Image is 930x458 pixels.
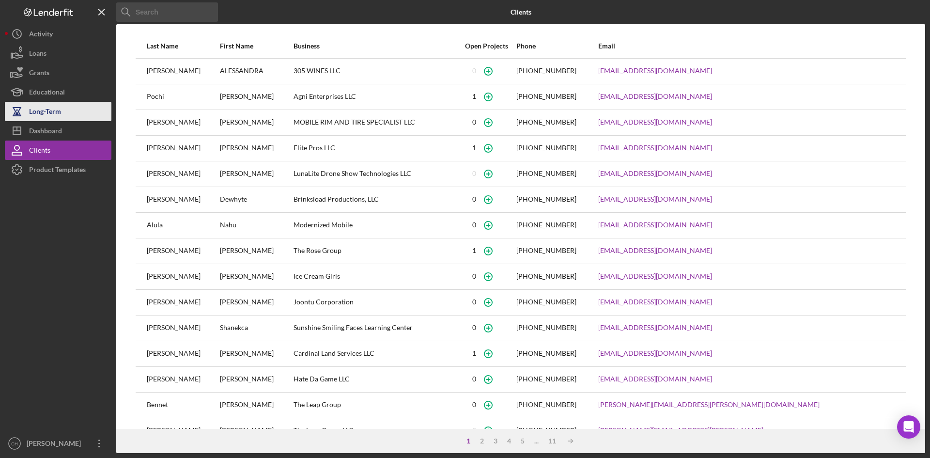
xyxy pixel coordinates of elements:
div: [PHONE_NUMBER] [516,67,576,75]
div: Last Name [147,42,219,50]
div: Loans [29,44,46,65]
div: Educational [29,82,65,104]
a: [PERSON_NAME][EMAIL_ADDRESS][PERSON_NAME] [598,426,763,434]
div: [PERSON_NAME] [147,162,219,186]
a: [EMAIL_ADDRESS][DOMAIN_NAME] [598,170,712,177]
div: [PHONE_NUMBER] [516,349,576,357]
div: [PERSON_NAME] [147,188,219,212]
div: [PHONE_NUMBER] [516,195,576,203]
a: [EMAIL_ADDRESS][DOMAIN_NAME] [598,349,712,357]
div: The Rose Group [294,239,457,263]
div: [PHONE_NUMBER] [516,144,576,152]
div: 5 [516,437,529,445]
div: Elite Pros LLC [294,136,457,160]
div: [PHONE_NUMBER] [516,118,576,126]
div: [PERSON_NAME] [220,85,292,109]
button: Long-Term [5,102,111,121]
div: [PERSON_NAME] [147,367,219,392]
div: Brinksload Productions, LLC [294,188,457,212]
div: Joontu Corporation [294,290,457,315]
div: [PERSON_NAME] [147,316,219,340]
a: [EMAIL_ADDRESS][DOMAIN_NAME] [598,67,712,75]
div: Open Intercom Messenger [897,415,920,439]
input: Search [116,2,218,22]
div: Activity [29,24,53,46]
div: [PERSON_NAME] [220,367,292,392]
a: [EMAIL_ADDRESS][DOMAIN_NAME] [598,93,712,100]
div: Business [294,42,457,50]
button: Activity [5,24,111,44]
div: Shanekca [220,316,292,340]
div: [PHONE_NUMBER] [516,401,576,409]
div: 3 [489,437,502,445]
div: [PERSON_NAME] [220,162,292,186]
div: 1 [472,93,476,100]
div: [PERSON_NAME] [147,419,219,443]
div: MOBILE RIM AND TIRE SPECIALIST LLC [294,111,457,135]
div: Modernized Mobile [294,213,457,237]
div: 1 [472,349,476,357]
div: 2 [475,437,489,445]
div: 0 [472,324,476,332]
div: [PERSON_NAME] [220,393,292,417]
div: [PERSON_NAME] [24,434,87,456]
a: [EMAIL_ADDRESS][DOMAIN_NAME] [598,118,712,126]
a: Clients [5,141,111,160]
a: [PERSON_NAME][EMAIL_ADDRESS][PERSON_NAME][DOMAIN_NAME] [598,401,820,409]
div: Product Templates [29,160,86,182]
div: [PHONE_NUMBER] [516,272,576,280]
div: [PERSON_NAME] [147,59,219,83]
a: [EMAIL_ADDRESS][DOMAIN_NAME] [598,195,712,203]
div: Open Projects [457,42,515,50]
div: Dewhyte [220,188,292,212]
div: 1 [472,247,476,254]
a: [EMAIL_ADDRESS][DOMAIN_NAME] [598,221,712,229]
div: [PHONE_NUMBER] [516,324,576,332]
div: [PERSON_NAME] [147,239,219,263]
div: LunaLite Drone Show Technologies LLC [294,162,457,186]
div: [PERSON_NAME] [220,342,292,366]
div: [PHONE_NUMBER] [516,221,576,229]
div: 0 [472,375,476,383]
button: Product Templates [5,160,111,179]
div: Dashboard [29,121,62,143]
div: [PHONE_NUMBER] [516,298,576,306]
a: [EMAIL_ADDRESS][DOMAIN_NAME] [598,298,712,306]
div: Grants [29,63,49,85]
div: Agni Enterprises LLC [294,85,457,109]
div: 4 [502,437,516,445]
div: [PERSON_NAME] [147,290,219,315]
div: [PERSON_NAME] [220,419,292,443]
div: Alula [147,213,219,237]
div: First Name [220,42,292,50]
div: [PERSON_NAME] [220,290,292,315]
div: Nahu [220,213,292,237]
a: [EMAIL_ADDRESS][DOMAIN_NAME] [598,324,712,332]
div: Clients [29,141,50,162]
div: 0 [472,221,476,229]
div: 0 [472,67,476,75]
button: Educational [5,82,111,102]
div: 0 [472,401,476,409]
button: Loans [5,44,111,63]
div: The Leap Group LLC [294,419,457,443]
div: Email [598,42,895,50]
text: CH [11,441,18,446]
div: 305 WINES LLC [294,59,457,83]
div: [PERSON_NAME] [147,342,219,366]
div: [PERSON_NAME] [147,111,219,135]
div: [PHONE_NUMBER] [516,247,576,254]
div: [PERSON_NAME] [220,136,292,160]
div: Long-Term [29,102,61,124]
div: ALESSANDRA [220,59,292,83]
button: Grants [5,63,111,82]
div: 1 [462,437,475,445]
div: Bennet [147,393,219,417]
div: 0 [472,272,476,280]
div: 0 [472,170,476,177]
div: Sunshine Smiling Faces Learning Center [294,316,457,340]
